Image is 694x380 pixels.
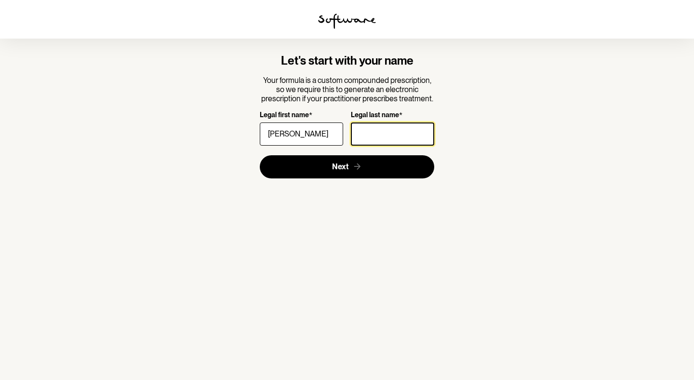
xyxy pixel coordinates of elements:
[260,155,435,178] button: Next
[318,14,376,29] img: software logo
[260,76,435,104] p: Your formula is a custom compounded prescription, so we require this to generate an electronic pr...
[260,111,309,120] p: Legal first name
[260,54,435,68] h4: Let's start with your name
[332,162,348,171] span: Next
[351,111,399,120] p: Legal last name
